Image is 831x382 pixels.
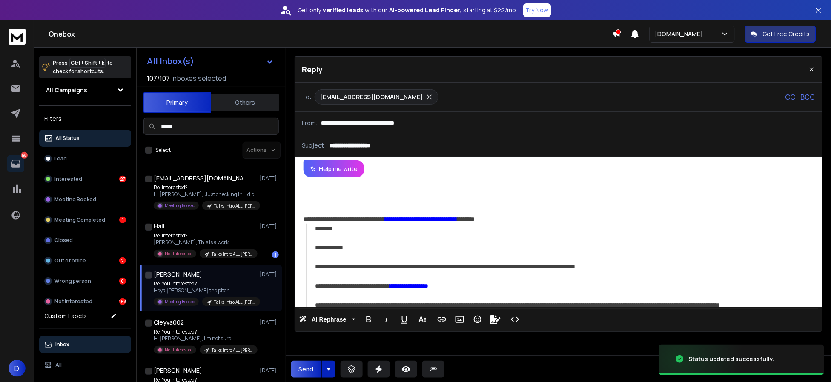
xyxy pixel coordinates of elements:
[54,257,86,264] p: Out of office
[302,141,326,150] p: Subject:
[165,299,195,305] p: Meeting Booked
[302,119,318,127] p: From:
[54,237,73,244] p: Closed
[154,318,184,327] h1: Cleyva002
[143,92,211,113] button: Primary
[54,155,67,162] p: Lead
[9,360,26,377] button: D
[272,251,279,258] div: 1
[302,63,323,75] p: Reply
[165,202,195,209] p: Meeting Booked
[310,316,348,323] span: AI Rephrase
[211,93,279,112] button: Others
[291,361,321,378] button: Send
[320,93,423,101] p: [EMAIL_ADDRESS][DOMAIN_NAME]
[523,3,551,17] button: Try Now
[55,135,80,142] p: All Status
[154,222,165,231] h1: Hall
[154,191,256,198] p: Hi [PERSON_NAME], Just checking in... did
[39,191,131,208] button: Meeting Booked
[154,335,256,342] p: Hi [PERSON_NAME], I’m not sure
[54,196,96,203] p: Meeting Booked
[39,356,131,373] button: All
[260,271,279,278] p: [DATE]
[49,29,612,39] h1: Onebox
[745,26,816,43] button: Get Free Credits
[361,311,377,328] button: Bold (Ctrl+B)
[54,298,92,305] p: Not Interested
[39,150,131,167] button: Lead
[39,211,131,228] button: Meeting Completed1
[39,130,131,147] button: All Status
[323,6,363,14] strong: verified leads
[212,251,252,257] p: Talks Intro ALL [PERSON_NAME]@ #20250701
[140,53,281,70] button: All Inbox(s)
[304,160,364,177] button: Help me write
[165,347,193,353] p: Not Interested
[44,312,87,320] h3: Custom Labels
[785,92,796,102] p: CC
[302,93,311,101] p: To:
[434,311,450,328] button: Insert Link (Ctrl+K)
[154,174,247,182] h1: [EMAIL_ADDRESS][DOMAIN_NAME]
[154,328,256,335] p: Re: You interested?
[212,347,252,353] p: Talks Intro ALL [PERSON_NAME]@ #20250701
[154,184,256,191] p: Re: Interested?
[214,299,255,305] p: Talks Intro ALL [PERSON_NAME]@ #20250701
[260,223,279,230] p: [DATE]
[54,176,82,182] p: Interested
[487,311,504,328] button: Signature
[9,29,26,45] img: logo
[7,155,24,172] a: 192
[154,232,256,239] p: Re: Interested?
[55,341,69,348] p: Inbox
[39,336,131,353] button: Inbox
[155,147,171,154] label: Select
[119,176,126,182] div: 27
[39,113,131,125] h3: Filters
[260,319,279,326] p: [DATE]
[154,270,202,279] h1: [PERSON_NAME]
[39,252,131,269] button: Out of office2
[470,311,486,328] button: Emoticons
[39,171,131,188] button: Interested27
[154,287,256,294] p: Heya [PERSON_NAME] the pitch
[69,58,106,68] span: Ctrl + Shift + k
[260,175,279,182] p: [DATE]
[154,239,256,246] p: [PERSON_NAME], This is a work
[763,30,810,38] p: Get Free Credits
[39,293,131,310] button: Not Interested163
[165,251,193,257] p: Not Interested
[389,6,461,14] strong: AI-powered Lead Finder,
[54,217,105,223] p: Meeting Completed
[526,6,549,14] p: Try Now
[154,280,256,287] p: Re: You interested?
[119,257,126,264] div: 2
[689,355,775,363] div: Status updated successfully.
[147,73,170,83] span: 107 / 107
[298,6,516,14] p: Get only with our starting at $22/mo
[39,273,131,290] button: Wrong person6
[46,86,87,94] h1: All Campaigns
[154,366,202,375] h1: [PERSON_NAME]
[298,311,357,328] button: AI Rephrase
[53,59,113,76] p: Press to check for shortcuts.
[39,232,131,249] button: Closed
[452,311,468,328] button: Insert Image (Ctrl+P)
[119,298,126,305] div: 163
[172,73,226,83] h3: Inboxes selected
[54,278,91,285] p: Wrong person
[147,57,194,66] h1: All Inbox(s)
[655,30,707,38] p: [DOMAIN_NAME]
[39,82,131,99] button: All Campaigns
[801,92,815,102] p: BCC
[119,278,126,285] div: 6
[21,152,28,159] p: 192
[55,362,62,368] p: All
[119,217,126,223] div: 1
[260,367,279,374] p: [DATE]
[214,203,255,209] p: Talks Intro ALL [PERSON_NAME]@ #20250701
